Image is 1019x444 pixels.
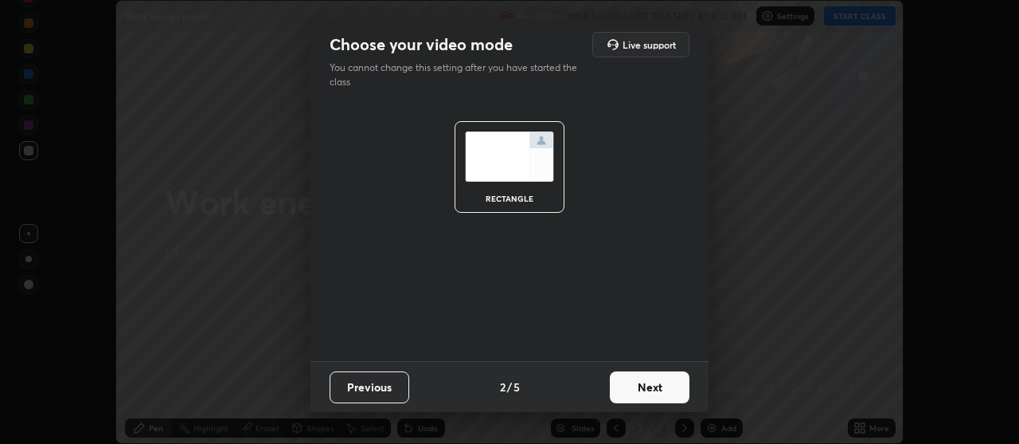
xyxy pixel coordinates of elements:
h4: / [507,379,512,395]
img: normalScreenIcon.ae25ed63.svg [465,132,554,182]
div: rectangle [478,194,541,202]
button: Previous [330,371,409,403]
p: You cannot change this setting after you have started the class [330,61,588,89]
h2: Choose your video mode [330,34,513,55]
h4: 2 [500,379,506,395]
button: Next [610,371,689,403]
h4: 5 [513,379,520,395]
h5: Live support [623,40,676,49]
